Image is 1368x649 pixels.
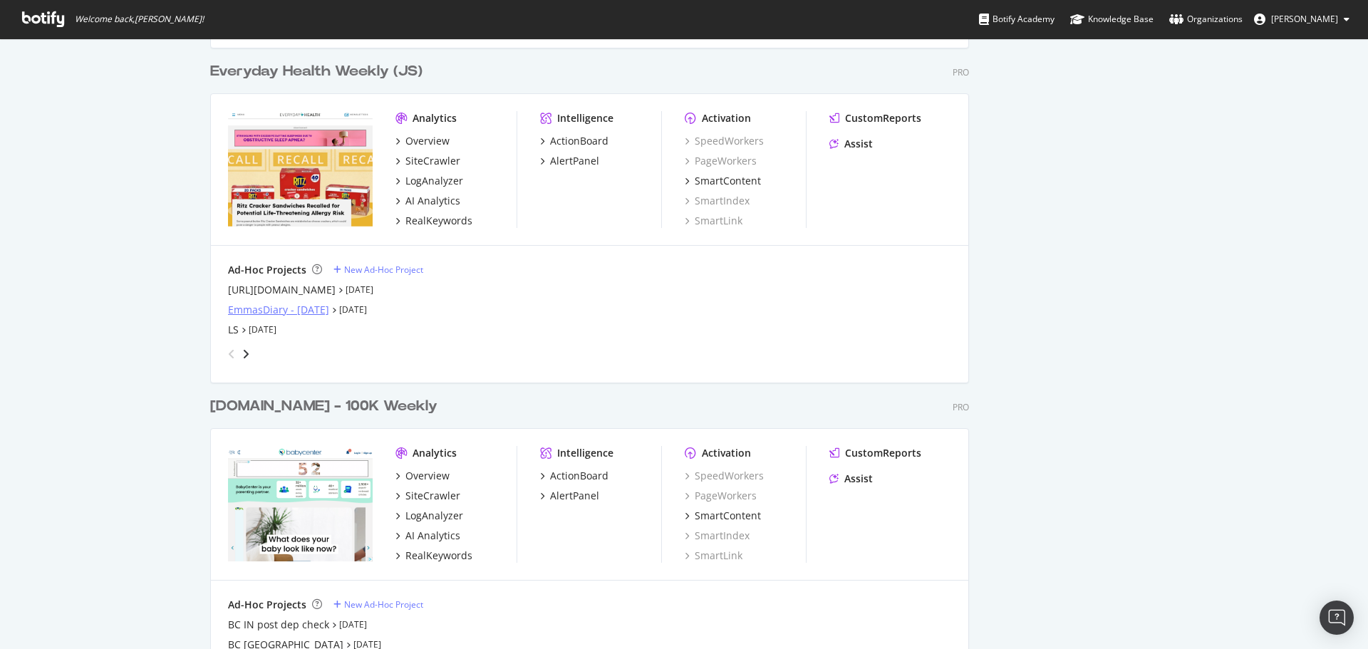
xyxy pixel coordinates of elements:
[395,489,460,503] a: SiteCrawler
[395,549,472,563] a: RealKeywords
[413,111,457,125] div: Analytics
[540,154,599,168] a: AlertPanel
[405,509,463,523] div: LogAnalyzer
[953,401,969,413] div: Pro
[557,446,613,460] div: Intelligence
[550,134,608,148] div: ActionBoard
[702,111,751,125] div: Activation
[228,446,373,561] img: babycenter.com
[395,529,460,543] a: AI Analytics
[550,489,599,503] div: AlertPanel
[228,111,373,227] img: everydayhealth.com
[844,472,873,486] div: Assist
[695,509,761,523] div: SmartContent
[228,323,239,337] a: LS
[685,174,761,188] a: SmartContent
[339,303,367,316] a: [DATE]
[405,549,472,563] div: RealKeywords
[405,469,450,483] div: Overview
[228,598,306,612] div: Ad-Hoc Projects
[405,134,450,148] div: Overview
[550,469,608,483] div: ActionBoard
[228,618,329,632] a: BC IN post dep check
[685,469,764,483] a: SpeedWorkers
[210,396,437,417] div: [DOMAIN_NAME] - 100K Weekly
[829,472,873,486] a: Assist
[685,529,750,543] a: SmartIndex
[210,61,428,82] a: Everyday Health Weekly (JS)
[844,137,873,151] div: Assist
[1271,13,1338,25] span: Bill Elward
[685,549,742,563] a: SmartLink
[702,446,751,460] div: Activation
[1320,601,1354,635] div: Open Intercom Messenger
[557,111,613,125] div: Intelligence
[333,598,423,611] a: New Ad-Hoc Project
[395,509,463,523] a: LogAnalyzer
[685,489,757,503] a: PageWorkers
[685,134,764,148] a: SpeedWorkers
[249,323,276,336] a: [DATE]
[228,263,306,277] div: Ad-Hoc Projects
[1243,8,1361,31] button: [PERSON_NAME]
[333,264,423,276] a: New Ad-Hoc Project
[346,284,373,296] a: [DATE]
[685,194,750,208] a: SmartIndex
[845,446,921,460] div: CustomReports
[405,529,460,543] div: AI Analytics
[540,489,599,503] a: AlertPanel
[339,618,367,630] a: [DATE]
[405,214,472,228] div: RealKeywords
[413,446,457,460] div: Analytics
[75,14,204,25] span: Welcome back, [PERSON_NAME] !
[395,154,460,168] a: SiteCrawler
[228,283,336,297] a: [URL][DOMAIN_NAME]
[845,111,921,125] div: CustomReports
[210,396,443,417] a: [DOMAIN_NAME] - 100K Weekly
[540,469,608,483] a: ActionBoard
[685,214,742,228] a: SmartLink
[405,194,460,208] div: AI Analytics
[395,134,450,148] a: Overview
[395,214,472,228] a: RealKeywords
[550,154,599,168] div: AlertPanel
[695,174,761,188] div: SmartContent
[405,174,463,188] div: LogAnalyzer
[829,137,873,151] a: Assist
[405,489,460,503] div: SiteCrawler
[210,61,423,82] div: Everyday Health Weekly (JS)
[222,343,241,365] div: angle-left
[395,469,450,483] a: Overview
[829,446,921,460] a: CustomReports
[953,66,969,78] div: Pro
[829,111,921,125] a: CustomReports
[395,174,463,188] a: LogAnalyzer
[685,509,761,523] a: SmartContent
[1169,12,1243,26] div: Organizations
[685,154,757,168] a: PageWorkers
[979,12,1054,26] div: Botify Academy
[241,347,251,361] div: angle-right
[228,303,329,317] a: EmmasDiary - [DATE]
[395,194,460,208] a: AI Analytics
[405,154,460,168] div: SiteCrawler
[344,264,423,276] div: New Ad-Hoc Project
[540,134,608,148] a: ActionBoard
[344,598,423,611] div: New Ad-Hoc Project
[1070,12,1154,26] div: Knowledge Base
